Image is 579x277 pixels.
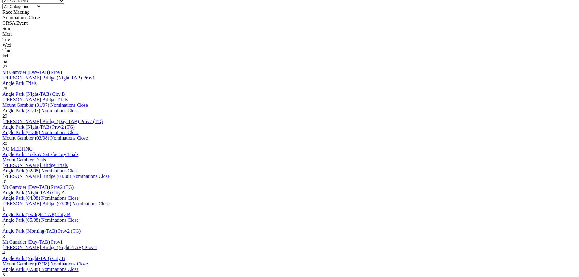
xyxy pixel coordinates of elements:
span: 2 [2,223,5,228]
a: NO MEETING [2,146,33,151]
a: Angle Park (Night-TAB) Prov2 (TG) [2,124,75,130]
a: Mt Gambier (Day-TAB) Prov1 [2,70,63,75]
span: 31 [2,179,7,184]
div: Sat [2,59,577,64]
div: Mon [2,31,577,37]
span: 4 [2,250,5,255]
a: [PERSON_NAME] Bridge Trials [2,163,68,168]
a: Angle Park (Night-TAB) City B [2,256,65,261]
a: Mount Gambier (31/07) Nominations Close [2,102,88,108]
span: 30 [2,141,7,146]
span: 28 [2,86,7,91]
a: Mount Gambier (07/08) Nominations Close [2,261,88,266]
a: Angle Park (05/08) Nominations Close [2,217,79,223]
a: Angle Park (Morning-TAB) Prov2 (TG) [2,228,81,234]
a: Mount Gambier Trials [2,157,46,162]
a: Angle Park Trials & Satisfactory Trials [2,152,78,157]
a: [PERSON_NAME] Bridge Trials [2,97,68,102]
div: GRSA Event [2,20,577,26]
a: [PERSON_NAME] Bridge (05/08) Nominations Close [2,201,110,206]
a: [PERSON_NAME] Bridge (03/08) Nominations Close [2,174,110,179]
a: [PERSON_NAME] Bridge (Night-TAB) Prov1 [2,75,95,80]
a: Mt Gambier (Day-TAB) Prov1 [2,239,63,244]
a: Angle Park (31/07) Nominations Close [2,108,79,113]
a: Angle Park Trials [2,81,37,86]
span: 27 [2,64,7,69]
a: [PERSON_NAME] Bridge (Day-TAB) Prov2 (TG) [2,119,103,124]
div: Sun [2,26,577,31]
div: Wed [2,42,577,48]
a: Angle Park (01/08) Nominations Close [2,130,79,135]
a: Mount Gambier (03/08) Nominations Close [2,135,88,140]
div: Thu [2,48,577,53]
a: Mt Gambier (Day-TAB) Prov2 (TG) [2,185,74,190]
a: Angle Park (Night-TAB) City A [2,190,65,195]
a: Angle Park (Night-TAB) City B [2,92,65,97]
a: Angle Park (Twilight-TAB) City B [2,212,70,217]
div: Race Meeting [2,9,577,15]
div: Nominations Close [2,15,577,20]
a: Angle Park (04/08) Nominations Close [2,196,79,201]
span: 3 [2,234,5,239]
a: [PERSON_NAME] Bridge (Night -TAB) Prov 1 [2,245,97,250]
div: Fri [2,53,577,59]
span: 29 [2,113,7,119]
a: Angle Park (02/08) Nominations Close [2,168,79,173]
div: Tue [2,37,577,42]
a: Angle Park (07/08) Nominations Close [2,267,79,272]
span: 1 [2,206,5,212]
